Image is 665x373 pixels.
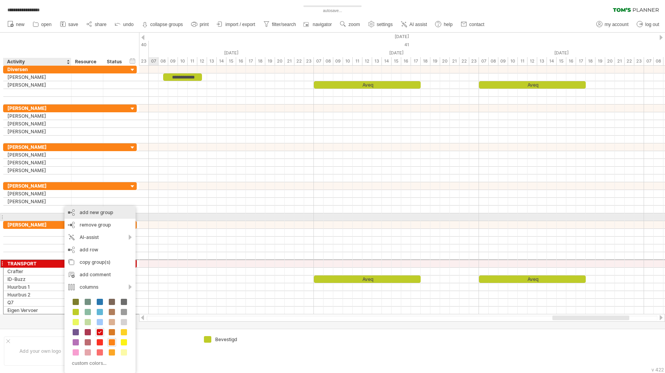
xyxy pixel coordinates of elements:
[215,19,258,30] a: import / export
[635,19,662,30] a: log out
[129,356,195,362] div: ....
[518,57,527,65] div: 11
[200,22,209,27] span: print
[123,22,134,27] span: undo
[64,281,136,293] div: columns
[225,22,255,27] span: import / export
[261,19,298,30] a: filter/search
[207,57,217,65] div: 13
[411,57,421,65] div: 17
[314,57,324,65] div: 07
[595,57,605,65] div: 19
[80,222,111,228] span: remove group
[7,182,67,190] div: [PERSON_NAME]
[479,275,586,283] div: Aveq
[7,167,67,174] div: [PERSON_NAME]
[236,57,246,65] div: 16
[5,19,27,30] a: new
[68,358,129,368] div: custom colors...
[7,190,67,197] div: [PERSON_NAME]
[401,57,411,65] div: 16
[197,57,207,65] div: 12
[129,346,195,352] div: ....
[586,57,595,65] div: 18
[302,19,334,30] a: navigator
[654,57,663,65] div: 08
[272,22,296,27] span: filter/search
[372,57,382,65] div: 13
[460,57,469,65] div: 22
[75,58,99,66] div: Resource
[537,57,547,65] div: 13
[107,58,124,66] div: Status
[178,57,188,65] div: 10
[605,22,628,27] span: my account
[149,49,314,57] div: Monday, 6 October 2025
[440,57,450,65] div: 20
[7,112,67,120] div: [PERSON_NAME]
[421,57,430,65] div: 18
[479,81,586,89] div: Aveq
[150,22,183,27] strong: collapse groups
[7,73,67,81] div: [PERSON_NAME]
[217,57,226,65] div: 14
[84,19,109,30] a: share
[149,57,158,65] div: 07
[450,57,460,65] div: 21
[314,49,479,57] div: Tuesday, 7 October 2025
[290,8,375,14] div: autosave...
[508,57,518,65] div: 10
[7,66,67,73] div: Diversen
[7,58,67,66] div: Activity
[7,268,67,275] div: Crafter
[168,57,178,65] div: 09
[527,57,537,65] div: 12
[489,57,498,65] div: 08
[64,206,136,219] div: add new group
[362,57,372,65] div: 12
[189,19,211,30] a: print
[645,22,659,27] span: log out
[566,57,576,65] div: 16
[16,22,24,27] span: new
[615,57,625,65] div: 21
[333,57,343,65] div: 09
[68,22,78,27] span: save
[605,57,615,65] div: 20
[7,151,67,159] div: [PERSON_NAME]
[353,57,362,65] div: 11
[158,57,168,65] div: 08
[139,57,149,65] div: 23
[7,275,67,283] div: ID-Buzz
[594,19,631,30] a: my account
[64,231,136,244] div: AI-assist
[625,57,634,65] div: 22
[7,291,67,298] div: Huurbus 2
[377,22,393,27] span: settings
[256,57,265,65] div: 18
[479,49,644,57] div: Wednesday, 8 October 2025
[444,22,453,27] span: help
[285,57,294,65] div: 21
[366,19,395,30] a: settings
[314,81,421,89] div: Aveq
[246,57,256,65] div: 17
[4,336,77,366] div: Add your own logo
[547,57,557,65] div: 14
[215,336,258,343] div: Bevestigd
[459,19,487,30] a: contact
[430,57,440,65] div: 19
[498,57,508,65] div: 09
[113,19,136,30] a: undo
[338,19,362,30] a: zoom
[409,22,427,27] span: AI assist
[41,22,52,27] span: open
[7,283,67,291] div: Huurbus 1
[265,57,275,65] div: 19
[7,120,67,127] div: [PERSON_NAME]
[314,275,421,283] div: Aveq
[433,19,455,30] a: help
[557,57,566,65] div: 15
[129,336,195,343] div: ....
[304,57,314,65] div: 23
